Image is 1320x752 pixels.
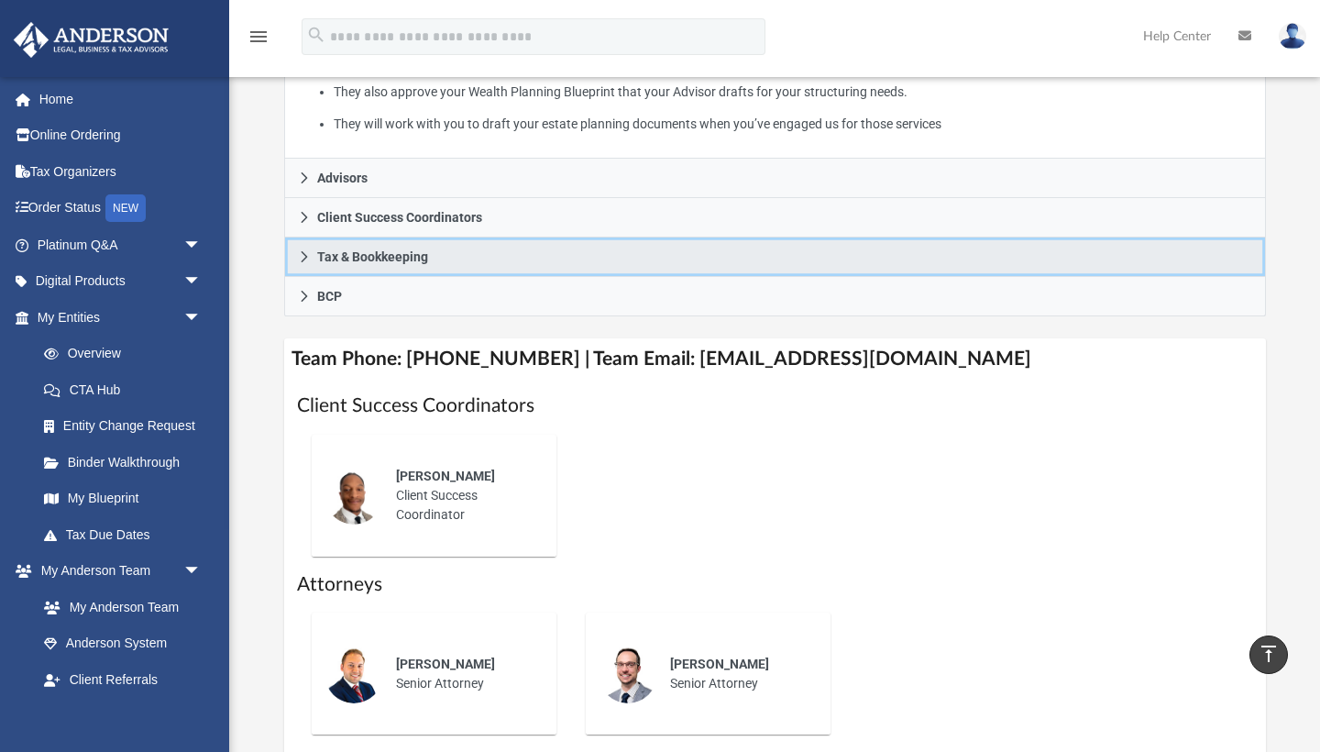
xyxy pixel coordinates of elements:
[1258,643,1280,665] i: vertical_align_top
[297,393,1253,419] h1: Client Success Coordinators
[13,117,229,154] a: Online Ordering
[26,444,229,481] a: Binder Walkthrough
[317,211,482,224] span: Client Success Coordinators
[324,645,383,703] img: thumbnail
[396,657,495,671] span: [PERSON_NAME]
[284,159,1266,198] a: Advisors
[1249,636,1288,674] a: vertical_align_top
[317,250,428,263] span: Tax & Bookkeeping
[317,290,342,303] span: BCP
[8,22,174,58] img: Anderson Advisors Platinum Portal
[183,263,220,301] span: arrow_drop_down
[13,553,220,590] a: My Anderson Teamarrow_drop_down
[324,466,383,525] img: thumbnail
[317,171,368,184] span: Advisors
[247,35,269,48] a: menu
[657,642,818,706] div: Senior Attorney
[26,408,229,445] a: Entity Change Request
[284,198,1266,238] a: Client Success Coordinators
[13,299,229,336] a: My Entitiesarrow_drop_down
[13,81,229,117] a: Home
[26,661,220,698] a: Client Referrals
[383,454,544,537] div: Client Success Coordinator
[284,338,1266,380] h4: Team Phone: [PHONE_NUMBER] | Team Email: [EMAIL_ADDRESS][DOMAIN_NAME]
[13,263,229,300] a: Digital Productsarrow_drop_down
[26,516,229,553] a: Tax Due Dates
[183,299,220,337] span: arrow_drop_down
[13,190,229,227] a: Order StatusNEW
[183,553,220,591] span: arrow_drop_down
[13,153,229,190] a: Tax Organizers
[26,625,220,662] a: Anderson System
[26,481,220,517] a: My Blueprint
[383,642,544,706] div: Senior Attorney
[183,227,220,264] span: arrow_drop_down
[334,81,1252,104] li: They also approve your Wealth Planning Blueprint that your Advisor drafts for your structuring ne...
[396,469,495,483] span: [PERSON_NAME]
[26,589,211,625] a: My Anderson Team
[26,336,229,372] a: Overview
[334,113,1252,136] li: They will work with you to draft your estate planning documents when you’ve engaged us for those ...
[13,227,229,263] a: Platinum Q&Aarrow_drop_down
[670,657,769,671] span: [PERSON_NAME]
[26,371,229,408] a: CTA Hub
[599,645,657,703] img: thumbnail
[284,238,1266,277] a: Tax & Bookkeeping
[105,194,146,222] div: NEW
[297,571,1253,598] h1: Attorneys
[284,277,1266,316] a: BCP
[1279,23,1306,50] img: User Pic
[247,26,269,48] i: menu
[306,25,326,45] i: search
